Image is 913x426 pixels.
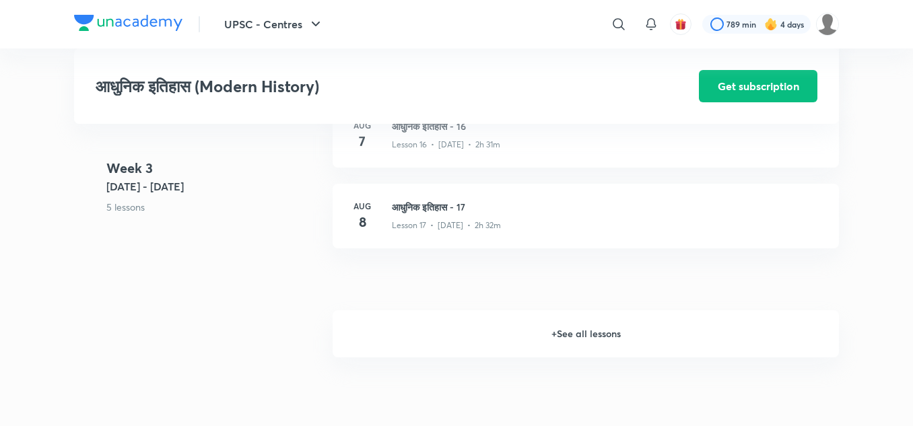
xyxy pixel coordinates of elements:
h3: आधुनिक इतिहास (Modern History) [96,77,623,96]
h6: Aug [349,200,376,212]
h3: आधुनिक इतिहास - 16 [392,119,823,133]
h6: Aug [349,119,376,131]
img: Company Logo [74,15,182,31]
img: streak [764,17,778,31]
p: 5 lessons [106,200,322,214]
p: Lesson 16 • [DATE] • 2h 31m [392,139,500,151]
h3: आधुनिक इतिहास - 17 [392,200,823,214]
img: avatar [675,18,687,30]
h4: 7 [349,131,376,151]
a: Aug8आधुनिक इतिहास - 17Lesson 17 • [DATE] • 2h 32m [333,184,839,264]
button: Get subscription [699,70,817,102]
img: amit tripathi [816,13,839,36]
h4: Week 3 [106,158,322,178]
p: Lesson 17 • [DATE] • 2h 32m [392,219,501,232]
button: UPSC - Centres [216,11,332,38]
h4: 8 [349,212,376,232]
a: Aug7आधुनिक इतिहास - 16Lesson 16 • [DATE] • 2h 31m [333,103,839,184]
h5: [DATE] - [DATE] [106,178,322,194]
h6: + See all lessons [333,310,839,357]
button: avatar [670,13,691,35]
a: Company Logo [74,15,182,34]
